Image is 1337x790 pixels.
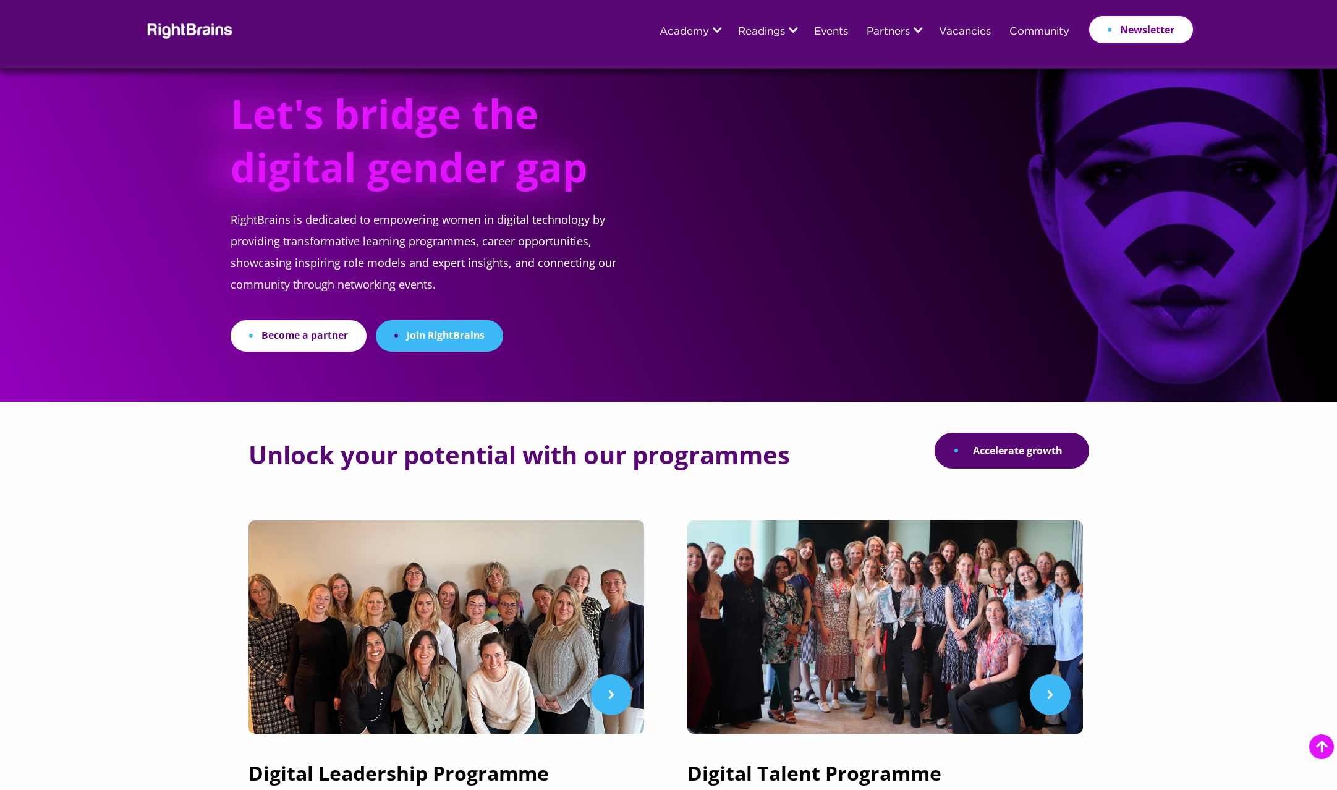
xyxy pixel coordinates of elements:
[935,433,1089,469] a: Accelerate growth
[231,209,646,320] p: RightBrains is dedicated to empowering women in digital technology by providing transformative le...
[939,27,991,38] a: Vacancies
[376,320,503,352] a: Join RightBrains
[660,27,709,38] a: Academy
[231,320,367,352] a: Become a partner
[1088,15,1194,45] a: Newsletter
[867,27,910,38] a: Partners
[231,87,601,209] h1: Let's bridge the digital gender gap
[738,27,785,38] a: Readings
[143,21,233,39] img: Rightbrains
[248,441,790,469] h2: Unlock your potential with our programmes
[814,27,848,38] a: Events
[1009,27,1069,38] a: Community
